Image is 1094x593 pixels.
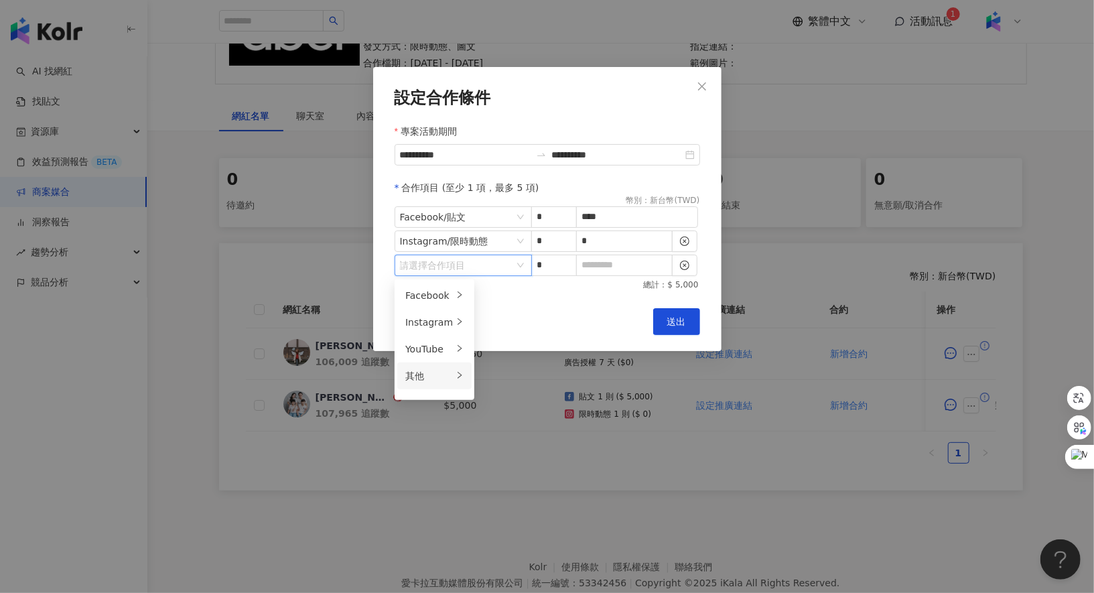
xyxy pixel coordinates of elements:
[667,316,686,327] span: 送出
[397,309,472,336] li: Instagram
[653,308,700,335] button: 送出
[456,291,464,299] span: right
[405,288,453,303] div: Facebook
[456,344,464,352] span: right
[405,342,453,356] div: YouTube
[395,88,700,107] div: 設定合作條件
[626,195,700,206] div: 幣別 ： 新台幣 ( TWD )
[397,363,472,389] li: 其他
[400,231,527,251] span: Instagram /
[680,237,689,246] span: close-circle
[456,318,464,326] span: right
[644,279,673,291] span: 總計：$
[689,73,715,100] button: Close
[697,81,707,92] span: close
[405,369,453,383] div: 其他
[536,149,547,160] span: to
[400,207,527,227] span: Facebook /
[400,147,531,162] input: 專案活動期間
[397,336,472,363] li: YouTube
[395,124,467,139] label: 專案活動期間
[675,280,698,289] span: 5,000
[450,236,488,247] span: 限時動態
[536,149,547,160] span: swap-right
[680,261,689,270] span: close-circle
[456,371,464,379] span: right
[395,180,700,195] div: 合作項目 (至少 1 項，最多 5 項)
[447,212,466,222] span: 貼文
[405,315,453,330] div: Instagram
[397,282,472,309] li: Facebook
